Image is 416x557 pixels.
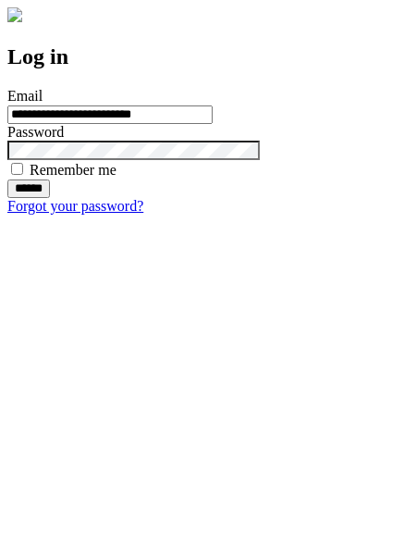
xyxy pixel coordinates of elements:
[7,124,64,140] label: Password
[7,7,22,22] img: logo-4e3dc11c47720685a147b03b5a06dd966a58ff35d612b21f08c02c0306f2b779.png
[7,44,409,69] h2: Log in
[30,162,116,178] label: Remember me
[7,88,43,104] label: Email
[7,198,143,214] a: Forgot your password?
